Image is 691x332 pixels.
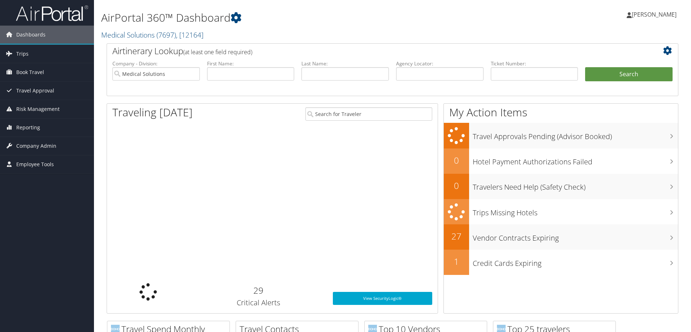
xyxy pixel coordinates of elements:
[473,128,678,142] h3: Travel Approvals Pending (Advisor Booked)
[207,60,295,67] label: First Name:
[444,250,678,275] a: 1Credit Cards Expiring
[444,123,678,148] a: Travel Approvals Pending (Advisor Booked)
[444,224,678,250] a: 27Vendor Contracts Expiring
[333,292,432,305] a: View SecurityLogic®
[183,48,252,56] span: (at least one field required)
[16,155,54,173] span: Employee Tools
[301,60,389,67] label: Last Name:
[491,60,578,67] label: Ticket Number:
[632,10,677,18] span: [PERSON_NAME]
[16,100,60,118] span: Risk Management
[112,60,200,67] label: Company - Division:
[16,82,54,100] span: Travel Approval
[101,30,203,40] a: Medical Solutions
[444,199,678,225] a: Trips Missing Hotels
[16,137,56,155] span: Company Admin
[444,255,469,268] h2: 1
[473,178,678,192] h3: Travelers Need Help (Safety Check)
[473,255,678,268] h3: Credit Cards Expiring
[473,204,678,218] h3: Trips Missing Hotels
[112,105,193,120] h1: Traveling [DATE]
[156,30,176,40] span: ( 7697 )
[16,26,46,44] span: Dashboards
[444,154,469,167] h2: 0
[444,230,469,242] h2: 27
[16,45,29,63] span: Trips
[473,153,678,167] h3: Hotel Payment Authorizations Failed
[444,105,678,120] h1: My Action Items
[16,5,88,22] img: airportal-logo.png
[195,298,322,308] h3: Critical Alerts
[444,174,678,199] a: 0Travelers Need Help (Safety Check)
[473,229,678,243] h3: Vendor Contracts Expiring
[305,107,432,121] input: Search for Traveler
[101,10,490,25] h1: AirPortal 360™ Dashboard
[195,284,322,297] h2: 29
[396,60,484,67] label: Agency Locator:
[585,67,673,82] button: Search
[112,45,625,57] h2: Airtinerary Lookup
[444,148,678,174] a: 0Hotel Payment Authorizations Failed
[16,63,44,81] span: Book Travel
[16,118,40,137] span: Reporting
[627,4,684,25] a: [PERSON_NAME]
[444,180,469,192] h2: 0
[176,30,203,40] span: , [ 12164 ]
